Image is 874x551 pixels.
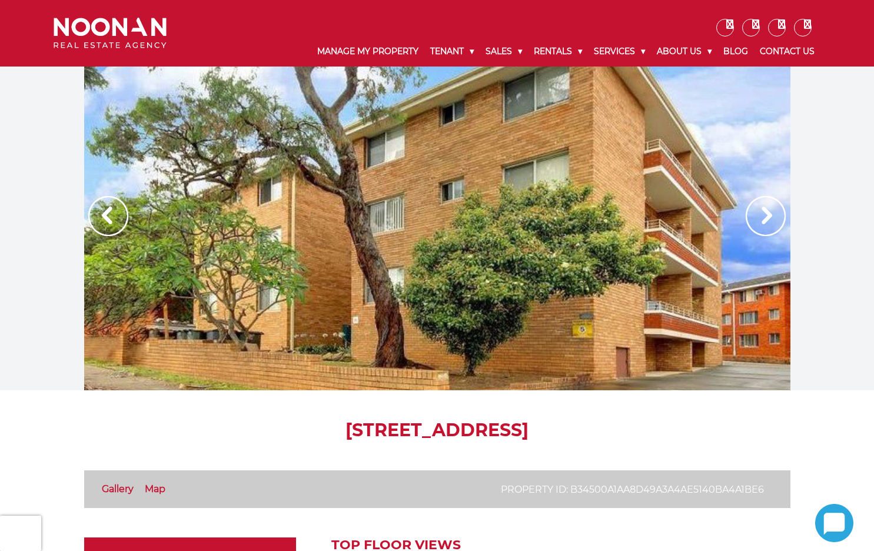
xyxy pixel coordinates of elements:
img: Arrow slider [746,196,786,236]
a: About Us [651,36,717,67]
a: Gallery [102,483,134,494]
img: Arrow slider [88,196,128,236]
a: Tenant [424,36,480,67]
a: Blog [717,36,754,67]
p: Property ID: b34500a1aa8d49a3a4ae5140ba4a1be6 [501,482,764,497]
a: Services [588,36,651,67]
a: Contact Us [754,36,820,67]
a: Manage My Property [311,36,424,67]
h1: [STREET_ADDRESS] [84,420,790,441]
a: Map [145,483,165,494]
a: Sales [480,36,528,67]
a: Rentals [528,36,588,67]
img: Noonan Real Estate Agency [54,18,167,49]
